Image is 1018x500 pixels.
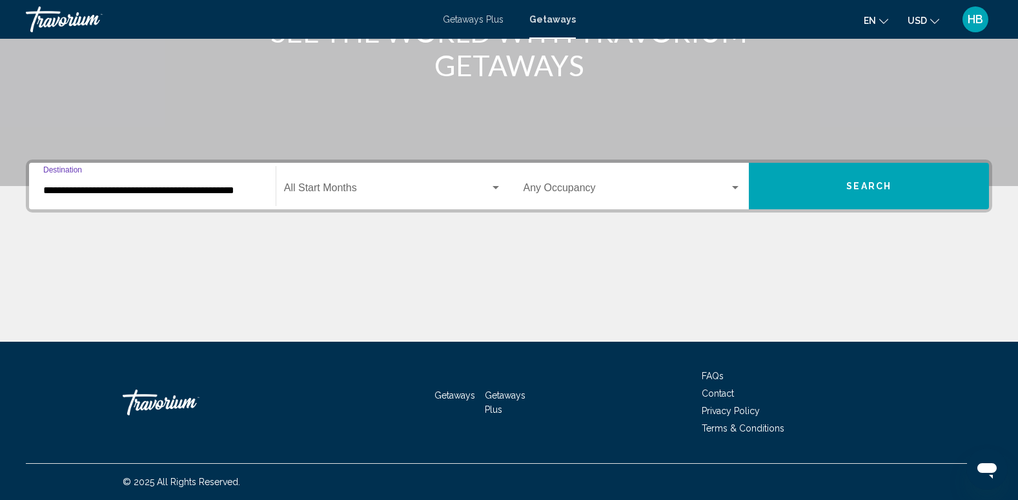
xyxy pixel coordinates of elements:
a: Travorium [123,383,252,422]
a: Travorium [26,6,430,32]
a: Getaways [529,14,576,25]
a: Getaways Plus [443,14,504,25]
a: Getaways Plus [485,390,525,415]
span: en [864,16,876,26]
span: HB [968,13,983,26]
button: Change language [864,11,888,30]
button: User Menu [959,6,992,33]
a: Terms & Conditions [702,423,784,433]
span: USD [908,16,927,26]
a: FAQs [702,371,724,381]
button: Change currency [908,11,939,30]
a: Privacy Policy [702,406,760,416]
iframe: Button to launch messaging window [966,448,1008,490]
a: Getaways [434,390,475,401]
span: © 2025 All Rights Reserved. [123,477,240,487]
a: Contact [702,388,734,399]
h1: SEE THE WORLD WITH TRAVORIUM GETAWAYS [267,15,751,82]
button: Search [749,163,989,209]
span: Search [846,182,891,192]
div: Search widget [29,163,989,209]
